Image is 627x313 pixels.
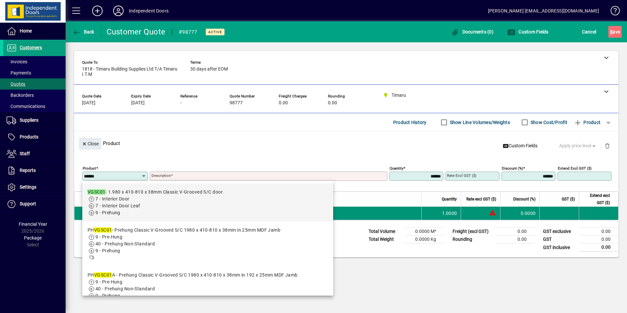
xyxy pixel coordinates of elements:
[95,279,122,284] span: 9 - Pre-Hung
[179,27,197,37] div: #98777
[579,228,618,236] td: 0.00
[502,166,523,171] mat-label: Discount (%)
[3,78,66,90] a: Quotes
[507,29,549,34] span: Custom Fields
[3,162,66,179] a: Reports
[3,179,66,196] a: Settings
[95,203,140,208] span: 7 - Interior Door Leaf
[608,26,622,38] button: Save
[442,196,457,203] span: Quantity
[3,56,66,67] a: Invoices
[540,228,579,236] td: GST exclusive
[488,6,599,16] div: [PERSON_NAME] [EMAIL_ADDRESS][DOMAIN_NAME]
[3,112,66,129] a: Suppliers
[3,67,66,78] a: Payments
[87,5,108,17] button: Add
[529,119,567,126] label: Show Cost/Profit
[20,45,42,50] span: Customers
[95,210,120,215] span: 9 - Prehung
[506,26,550,38] button: Custom Fields
[20,184,36,190] span: Settings
[180,100,182,106] span: -
[599,143,615,149] app-page-header-button: Delete
[95,286,155,291] span: 40 - Prehung Non-Standard
[451,29,494,34] span: Documents (0)
[610,29,613,34] span: S
[583,192,610,206] span: Extend excl GST ($)
[558,166,592,171] mat-label: Extend excl GST ($)
[7,93,34,98] span: Backorders
[82,221,333,266] mat-option: PHVGSC01 - Prehung Classic V-Grooved S/C 1980 x 410-810 x 38mm in 25mm MDF Jamb
[513,196,536,203] span: Discount (%)
[88,189,106,195] em: VGSC01
[390,166,403,171] mat-label: Quantity
[79,138,101,150] button: Close
[230,100,243,106] span: 98777
[94,227,112,233] em: VGSC01
[82,266,333,311] mat-option: PHVGSC01A - Prehung Classic V-Grooved S/C 1980 x 410-810 x 38mm in 192 x 25mm MDF Jamb
[606,1,619,23] a: Knowledge Base
[503,142,537,149] span: Custom Fields
[405,236,444,243] td: 0.0000 Kg
[495,236,535,243] td: 0.00
[562,196,575,203] span: GST ($)
[495,228,535,236] td: 0.00
[500,140,540,152] button: Custom Fields
[66,26,102,38] app-page-header-button: Back
[7,104,45,109] span: Communications
[129,6,169,16] div: Independent Doors
[540,236,579,243] td: GST
[20,201,36,206] span: Support
[82,67,180,77] span: 1818 - Timaru Building Supplies Ltd T/A Timaru I.T.M
[328,100,337,106] span: 0.00
[95,234,122,240] span: 9 - Pre-Hung
[579,236,618,243] td: 0.00
[107,27,166,37] div: Customer Quote
[88,227,280,234] div: PH - Prehung Classic V-Grooved S/C 1980 x 410-810 x 38mm in 25mm MDF Jamb
[559,142,597,149] span: Apply price level
[7,59,27,64] span: Invoices
[449,119,510,126] label: Show Line Volumes/Weights
[365,228,405,236] td: Total Volume
[599,138,615,154] button: Delete
[442,210,457,217] span: 1.0000
[19,221,47,227] span: Financial Year
[279,100,288,106] span: 0.00
[500,207,539,220] td: 0.0000
[77,140,103,146] app-page-header-button: Close
[24,235,42,240] span: Package
[82,138,99,149] span: Close
[20,28,32,33] span: Home
[449,26,495,38] button: Documents (0)
[95,248,120,253] span: 9 - Prehung
[556,140,600,152] button: Apply price level
[94,272,112,278] em: VGSC01
[152,173,171,178] mat-label: Description
[20,168,36,173] span: Reports
[74,131,618,155] div: Product
[582,27,597,37] span: Cancel
[3,101,66,112] a: Communications
[466,196,496,203] span: Rate excl GST ($)
[391,116,429,128] button: Product History
[95,241,155,246] span: 40 - Prehung Non-Standard
[190,67,228,72] span: 30 days after EOM
[3,146,66,162] a: Staff
[3,196,66,212] a: Support
[95,293,120,298] span: 9 - Prehung
[88,189,223,196] div: - 1.980 x 410-810 x 38mm Classic V-Grooved S/C door
[208,30,222,34] span: Active
[3,90,66,101] a: Backorders
[365,236,405,243] td: Total Weight
[82,100,95,106] span: [DATE]
[610,27,620,37] span: ave
[7,70,31,75] span: Payments
[20,151,30,156] span: Staff
[449,236,495,243] td: Rounding
[20,117,38,123] span: Suppliers
[88,272,298,279] div: PH A - Prehung Classic V-Grooved S/C 1980 x 410-810 x 38mm in 192 x 25mm MDF Jamb
[7,81,25,87] span: Quotes
[71,26,96,38] button: Back
[82,183,333,221] mat-option: VGSC01 - 1.980 x 410-810 x 38mm Classic V-Grooved S/C door
[540,243,579,252] td: GST inclusive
